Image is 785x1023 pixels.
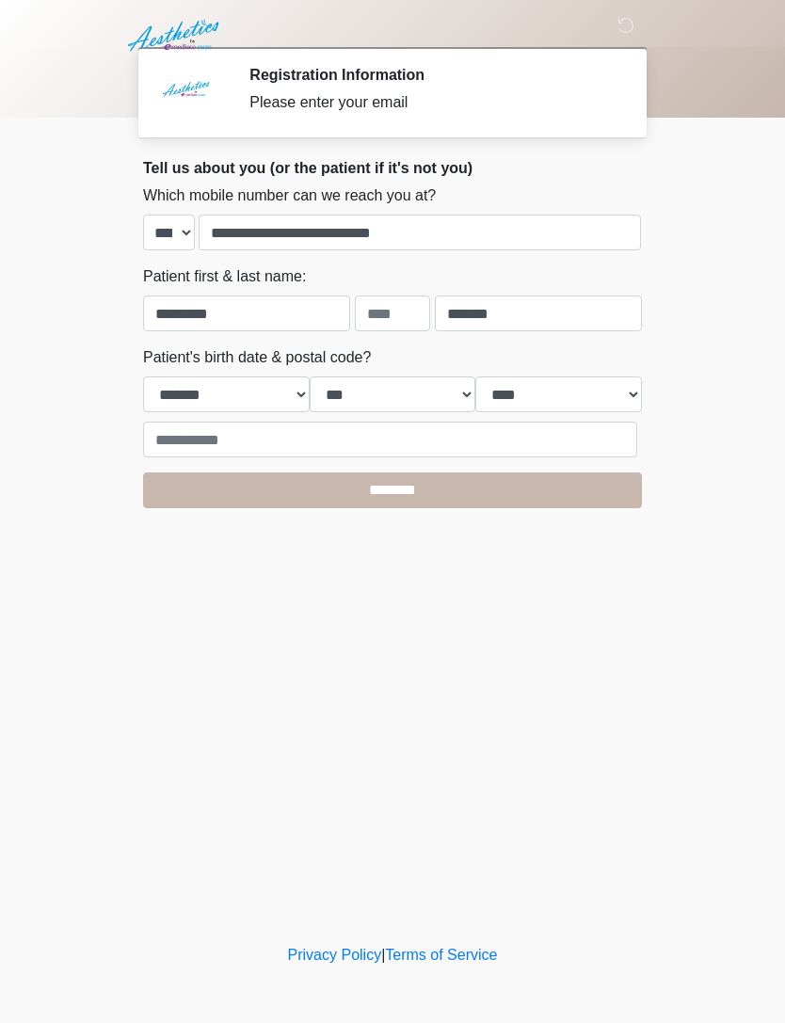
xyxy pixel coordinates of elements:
a: Terms of Service [385,947,497,963]
a: Privacy Policy [288,947,382,963]
a: | [381,947,385,963]
h2: Tell us about you (or the patient if it's not you) [143,159,642,177]
label: Which mobile number can we reach you at? [143,184,436,207]
label: Patient's birth date & postal code? [143,346,371,369]
img: Aesthetics by Emediate Cure Logo [124,14,227,57]
h2: Registration Information [249,66,614,84]
label: Patient first & last name: [143,265,306,288]
div: Please enter your email [249,91,614,114]
img: Agent Avatar [157,66,214,122]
